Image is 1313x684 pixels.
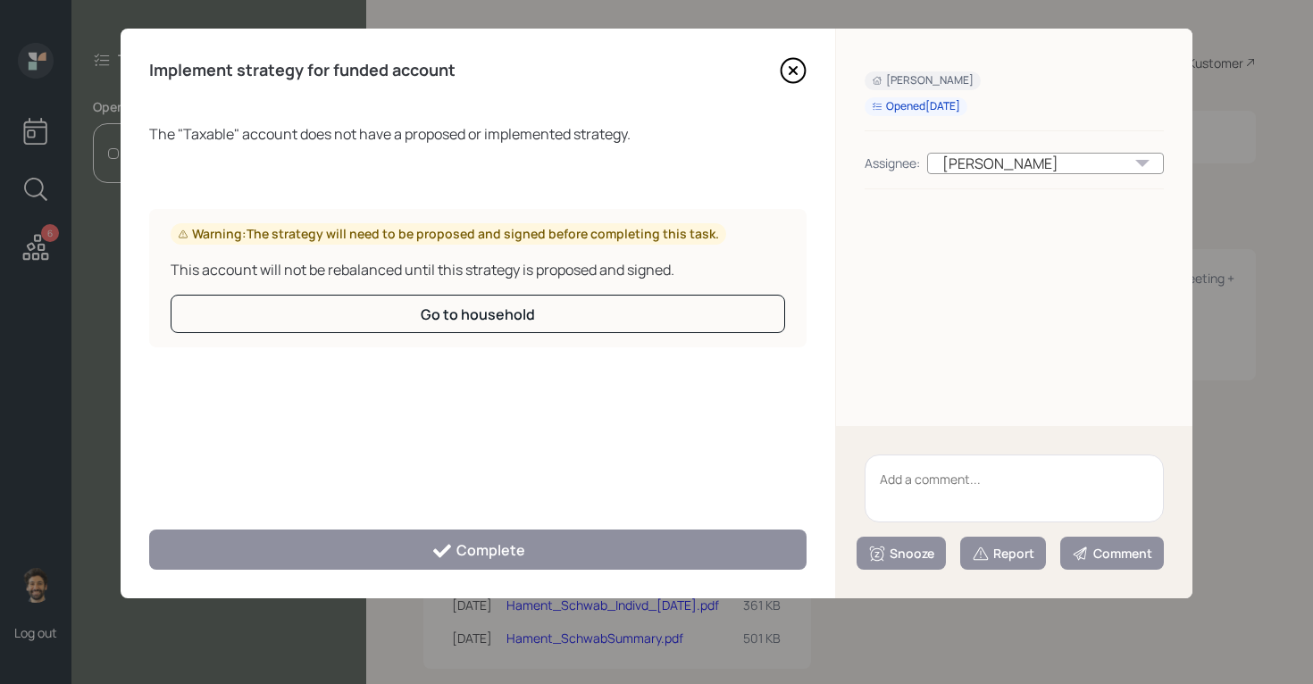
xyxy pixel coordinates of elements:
[431,540,525,562] div: Complete
[171,259,785,280] div: This account will not be rebalanced until this strategy is proposed and signed.
[149,530,807,570] button: Complete
[1072,545,1152,563] div: Comment
[927,153,1164,174] div: [PERSON_NAME]
[1060,537,1164,570] button: Comment
[868,545,934,563] div: Snooze
[149,61,456,80] h4: Implement strategy for funded account
[872,73,974,88] div: [PERSON_NAME]
[972,545,1034,563] div: Report
[960,537,1046,570] button: Report
[865,154,920,172] div: Assignee:
[421,304,535,324] div: Go to household
[171,295,785,333] button: Go to household
[857,537,946,570] button: Snooze
[872,99,960,114] div: Opened [DATE]
[149,123,807,145] div: The " Taxable " account does not have a proposed or implemented strategy.
[178,225,719,243] div: Warning: The strategy will need to be proposed and signed before completing this task.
